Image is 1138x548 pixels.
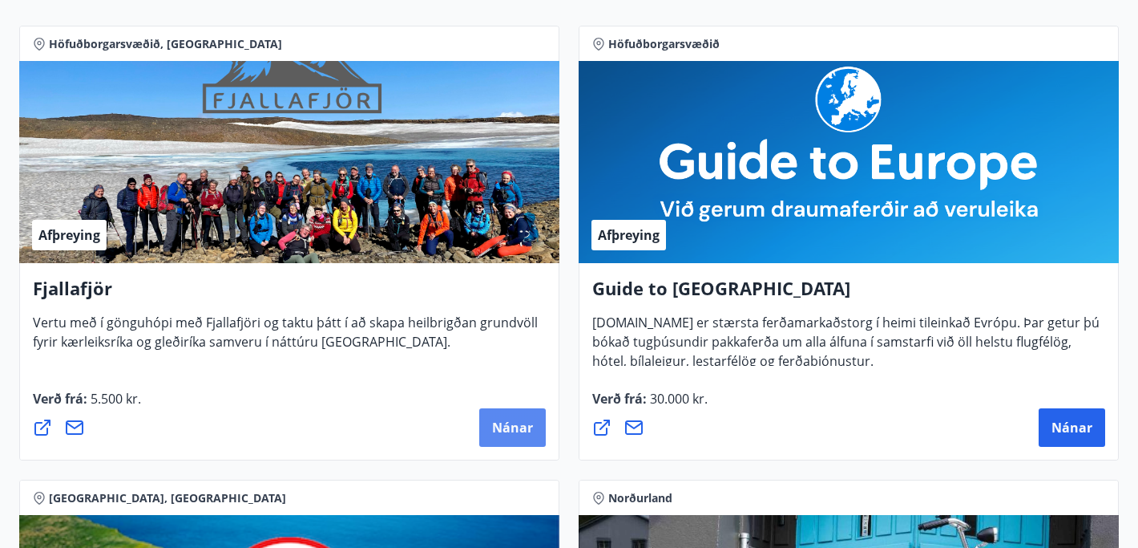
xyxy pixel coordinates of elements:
[1039,408,1105,447] button: Nánar
[33,314,538,363] span: Vertu með í gönguhópi með Fjallafjöri og taktu þátt í að skapa heilbrigðan grundvöll fyrir kærlei...
[33,276,546,313] h4: Fjallafjör
[592,390,708,420] span: Verð frá :
[33,390,141,420] span: Verð frá :
[592,314,1100,383] span: [DOMAIN_NAME] er stærsta ferðamarkaðstorg í heimi tileinkað Evrópu. Þar getur þú bókað tugþúsundi...
[38,226,100,244] span: Afþreying
[479,408,546,447] button: Nánar
[87,390,141,408] span: 5.500 kr.
[492,419,533,436] span: Nánar
[608,490,672,506] span: Norðurland
[598,226,660,244] span: Afþreying
[608,36,720,52] span: Höfuðborgarsvæðið
[49,36,282,52] span: Höfuðborgarsvæðið, [GEOGRAPHIC_DATA]
[592,276,1105,313] h4: Guide to [GEOGRAPHIC_DATA]
[647,390,708,408] span: 30.000 kr.
[1051,419,1092,436] span: Nánar
[49,490,286,506] span: [GEOGRAPHIC_DATA], [GEOGRAPHIC_DATA]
